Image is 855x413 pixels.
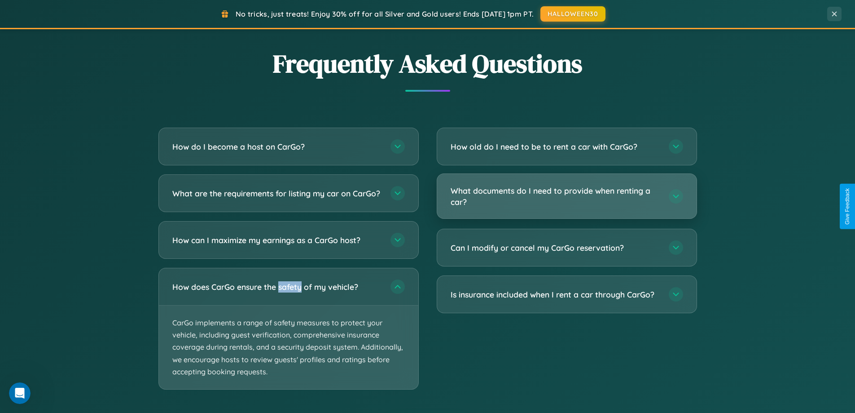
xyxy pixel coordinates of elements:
span: No tricks, just treats! Enjoy 30% off for all Silver and Gold users! Ends [DATE] 1pm PT. [236,9,534,18]
div: Give Feedback [844,188,851,225]
iframe: Intercom live chat [9,382,31,404]
h3: How can I maximize my earnings as a CarGo host? [172,235,381,246]
h3: Is insurance included when I rent a car through CarGo? [451,289,660,300]
button: HALLOWEEN30 [540,6,605,22]
h3: How old do I need to be to rent a car with CarGo? [451,141,660,152]
p: CarGo implements a range of safety measures to protect your vehicle, including guest verification... [159,306,418,389]
h3: What documents do I need to provide when renting a car? [451,185,660,207]
h3: What are the requirements for listing my car on CarGo? [172,188,381,199]
h3: Can I modify or cancel my CarGo reservation? [451,242,660,253]
h2: Frequently Asked Questions [158,46,697,81]
h3: How does CarGo ensure the safety of my vehicle? [172,281,381,293]
h3: How do I become a host on CarGo? [172,141,381,152]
